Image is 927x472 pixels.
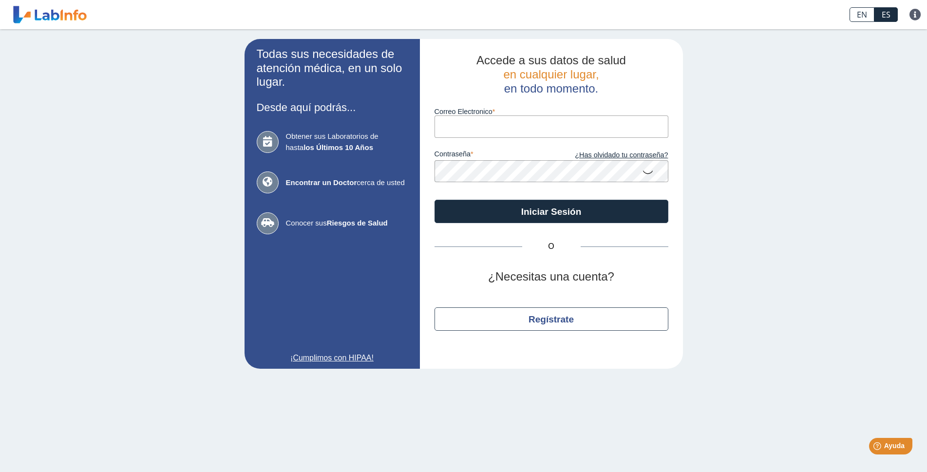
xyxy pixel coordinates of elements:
label: Correo Electronico [435,108,668,115]
span: cerca de usted [286,177,408,189]
h2: ¿Necesitas una cuenta? [435,270,668,284]
a: ¡Cumplimos con HIPAA! [257,352,408,364]
b: Riesgos de Salud [327,219,388,227]
span: O [522,241,581,252]
span: en todo momento. [504,82,598,95]
button: Iniciar Sesión [435,200,668,223]
button: Regístrate [435,307,668,331]
h2: Todas sus necesidades de atención médica, en un solo lugar. [257,47,408,89]
span: en cualquier lugar, [503,68,599,81]
h3: Desde aquí podrás... [257,101,408,113]
iframe: Help widget launcher [840,434,916,461]
a: EN [850,7,874,22]
span: Conocer sus [286,218,408,229]
label: contraseña [435,150,551,161]
a: ¿Has olvidado tu contraseña? [551,150,668,161]
b: los Últimos 10 Años [303,143,373,151]
b: Encontrar un Doctor [286,178,357,187]
span: Obtener sus Laboratorios de hasta [286,131,408,153]
span: Accede a sus datos de salud [476,54,626,67]
a: ES [874,7,898,22]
